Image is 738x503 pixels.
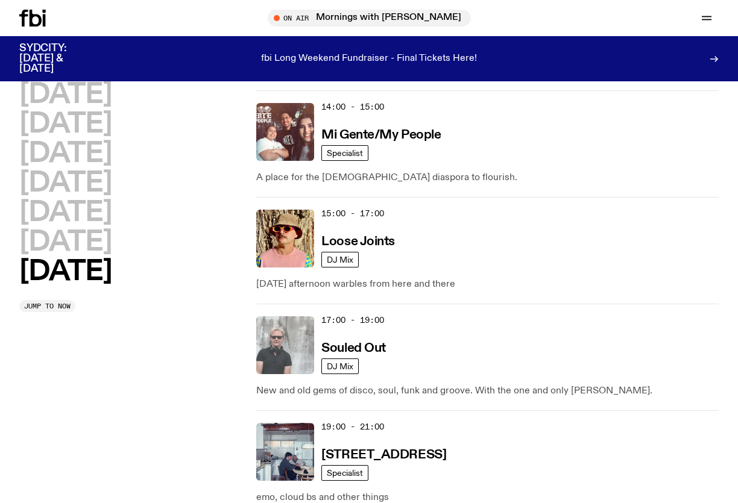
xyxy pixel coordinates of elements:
[321,340,386,355] a: Souled Out
[256,384,719,398] p: New and old gems of disco, soul, funk and groove. With the one and only [PERSON_NAME].
[256,210,314,267] img: Tyson stands in front of a paperbark tree wearing orange sunglasses, a suede bucket hat and a pin...
[256,423,314,481] img: Pat sits at a dining table with his profile facing the camera. Rhea sits to his left facing the c...
[321,314,384,326] span: 17:00 - 19:00
[19,199,112,227] button: [DATE]
[256,170,719,185] p: A place for the [DEMOGRAPHIC_DATA] diaspora to flourish.
[321,342,386,355] h3: Souled Out
[24,303,71,310] span: Jump to now
[321,358,359,374] a: DJ Mix
[256,316,314,374] img: Stephen looks directly at the camera, wearing a black tee, black sunglasses and headphones around...
[327,255,353,264] span: DJ Mix
[19,81,112,108] button: [DATE]
[321,449,446,461] h3: [STREET_ADDRESS]
[321,233,395,248] a: Loose Joints
[19,170,112,197] button: [DATE]
[268,10,471,27] button: On AirMornings with [PERSON_NAME]
[327,149,363,158] span: Specialist
[19,140,112,167] button: [DATE]
[321,236,395,248] h3: Loose Joints
[321,145,368,161] a: Specialist
[321,208,384,219] span: 15:00 - 17:00
[19,43,96,74] h3: SYDCITY: [DATE] & [DATE]
[19,258,112,286] button: [DATE]
[19,229,112,256] button: [DATE]
[256,277,719,292] p: [DATE] afternoon warbles from here and there
[321,446,446,461] a: [STREET_ADDRESS]
[327,469,363,478] span: Specialist
[327,362,353,371] span: DJ Mix
[19,300,75,312] button: Jump to now
[321,465,368,481] a: Specialist
[321,127,441,142] a: Mi Gente/My People
[321,421,384,433] span: 19:00 - 21:00
[321,129,441,142] h3: Mi Gente/My People
[321,101,384,113] span: 14:00 - 15:00
[19,111,112,138] button: [DATE]
[321,252,359,267] a: DJ Mix
[261,54,477,64] p: fbi Long Weekend Fundraiser - Final Tickets Here!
